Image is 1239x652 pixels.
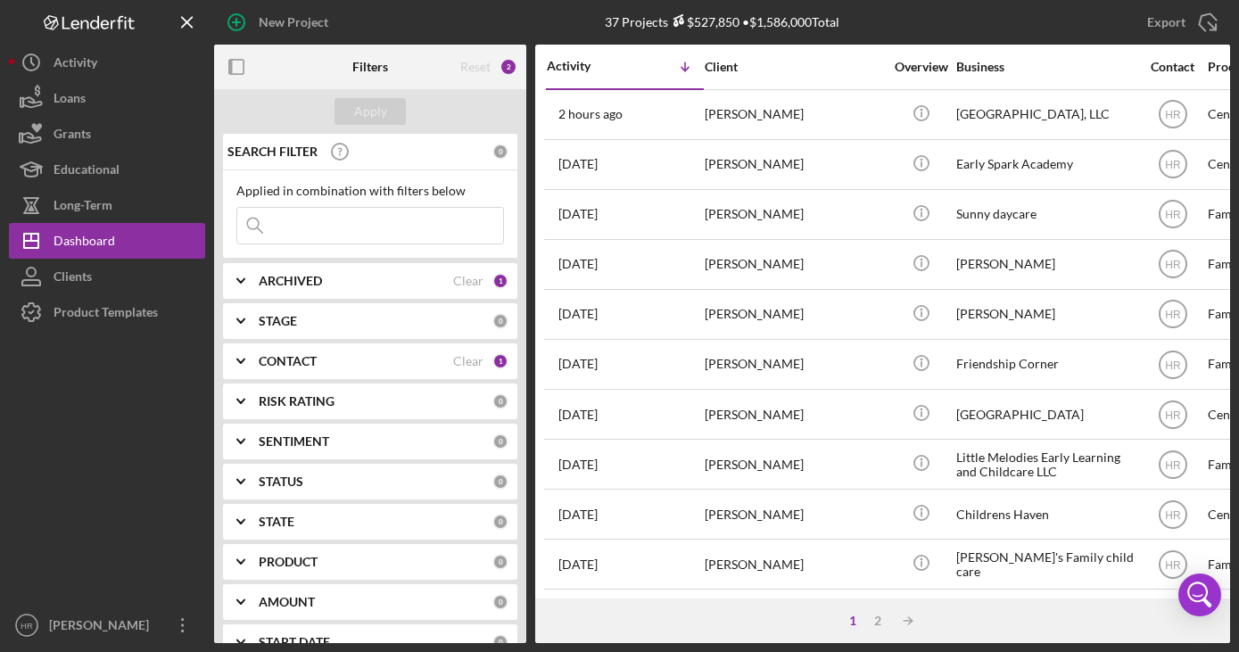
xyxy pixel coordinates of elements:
button: Long-Term [9,187,205,223]
div: 1 [492,273,508,289]
div: Educational [54,152,120,192]
b: STAGE [259,314,297,328]
div: 0 [492,474,508,490]
div: Early Spark Academy [956,141,1135,188]
div: 0 [492,393,508,409]
div: Clients [54,259,92,299]
time: 2025-10-07 16:18 [558,107,623,121]
button: Apply [335,98,406,125]
div: Loans [54,80,86,120]
div: Friendship Corner [956,341,1135,388]
b: AMOUNT [259,595,315,609]
time: 2025-09-19 20:07 [558,508,598,522]
time: 2025-09-24 19:06 [558,408,598,422]
div: [PERSON_NAME] [705,391,883,438]
button: Educational [9,152,205,187]
div: [GEOGRAPHIC_DATA] [956,391,1135,438]
div: 0 [492,313,508,329]
div: [PERSON_NAME] [45,607,161,648]
div: Sunny daycare [956,191,1135,238]
text: HR [1165,209,1181,221]
div: New Project [259,4,328,40]
time: 2025-09-30 17:36 [558,257,598,271]
div: Open Intercom Messenger [1178,574,1221,616]
div: [PERSON_NAME] [705,341,883,388]
div: [PERSON_NAME]'s Family child care [956,541,1135,588]
button: Activity [9,45,205,80]
div: 37 Projects • $1,586,000 Total [605,14,839,29]
div: Clear [453,354,483,368]
div: 0 [492,433,508,450]
div: 0 [492,634,508,650]
b: ARCHIVED [259,274,322,288]
div: [PERSON_NAME] [705,241,883,288]
div: Applied in combination with filters below [236,184,504,198]
text: HR [1165,159,1181,171]
div: Product Templates [54,294,158,334]
div: Overview [888,60,954,74]
div: Activity [54,45,97,85]
div: 0 [492,144,508,160]
time: 2025-09-29 14:34 [558,307,598,321]
text: HR [1165,259,1181,271]
div: Little Melodies Early Learning and Childcare LLC [956,441,1135,488]
div: Activity [547,59,625,73]
div: Long-Term [54,187,112,227]
button: Export [1129,4,1230,40]
div: [PERSON_NAME] [705,291,883,338]
div: Contact [1139,60,1206,74]
time: 2025-10-06 17:26 [558,157,598,171]
div: 1 [840,614,865,628]
time: 2025-09-18 19:22 [558,557,598,572]
b: STATE [259,515,294,529]
b: STATUS [259,475,303,489]
text: HR [1165,558,1181,571]
button: Product Templates [9,294,205,330]
div: [PERSON_NAME] [705,491,883,538]
text: HR [1165,458,1181,471]
button: Grants [9,116,205,152]
text: HR [1165,409,1181,421]
div: 0 [492,554,508,570]
div: Apply [354,98,387,125]
div: 2 [865,614,890,628]
div: $527,850 [668,14,739,29]
div: Dashboard [54,223,115,263]
text: HR [1165,508,1181,521]
div: [PERSON_NAME] [705,191,883,238]
button: Clients [9,259,205,294]
b: PRODUCT [259,555,318,569]
div: Business [956,60,1135,74]
div: Ks Precious Care Learning Center, Inc [956,590,1135,638]
b: SEARCH FILTER [227,144,318,159]
div: Reset [460,60,491,74]
button: New Project [214,4,346,40]
button: Dashboard [9,223,205,259]
div: 0 [492,514,508,530]
b: START DATE [259,635,330,649]
a: Loans [9,80,205,116]
b: Filters [352,60,388,74]
b: CONTACT [259,354,317,368]
div: [PERSON_NAME] [705,141,883,188]
div: [PERSON_NAME] [956,291,1135,338]
div: [PERSON_NAME] [705,441,883,488]
text: HR [1165,109,1181,121]
div: Grants [54,116,91,156]
div: 0 [492,594,508,610]
div: [PERSON_NAME] [705,590,883,638]
b: RISK RATING [259,394,335,409]
time: 2025-09-26 00:31 [558,357,598,371]
div: 1 [492,353,508,369]
text: HR [1165,359,1181,371]
button: HR[PERSON_NAME] [9,607,205,643]
div: 2 [500,58,517,76]
b: SENTIMENT [259,434,329,449]
time: 2025-10-02 20:07 [558,207,598,221]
